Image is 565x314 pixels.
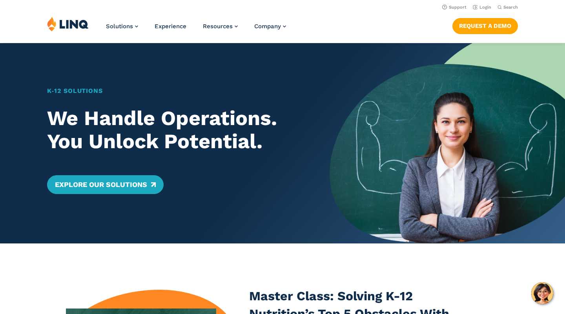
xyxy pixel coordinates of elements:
a: Request a Demo [452,18,518,34]
span: Search [503,5,518,10]
h1: K‑12 Solutions [47,86,306,96]
nav: Button Navigation [452,16,518,34]
span: Resources [203,23,233,30]
a: Explore Our Solutions [47,175,164,194]
button: Open Search Bar [498,4,518,10]
img: LINQ | K‑12 Software [47,16,89,31]
img: Home Banner [330,43,565,243]
span: Solutions [106,23,133,30]
a: Solutions [106,23,138,30]
nav: Primary Navigation [106,16,286,42]
a: Resources [203,23,238,30]
button: Hello, have a question? Let’s chat. [531,282,553,304]
span: Company [254,23,281,30]
a: Login [473,5,491,10]
h2: We Handle Operations. You Unlock Potential. [47,107,306,154]
a: Experience [155,23,186,30]
a: Support [442,5,467,10]
a: Company [254,23,286,30]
